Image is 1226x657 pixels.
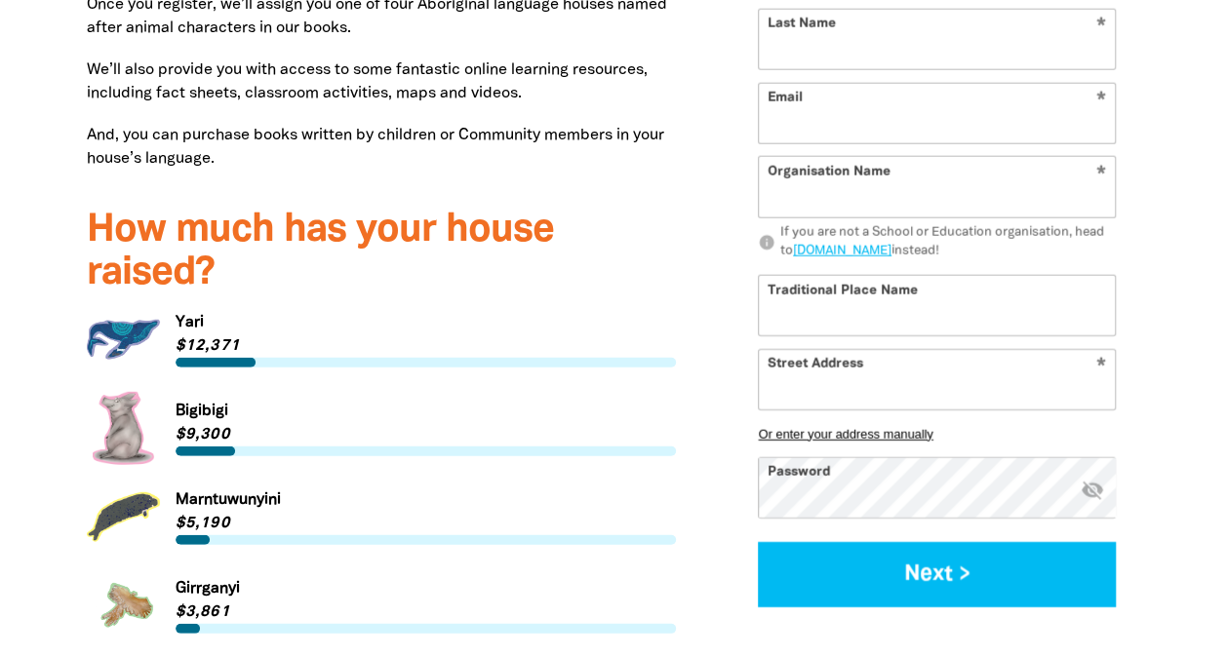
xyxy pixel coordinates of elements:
a: [DOMAIN_NAME] [793,246,891,257]
i: Hide password [1080,478,1103,501]
h3: How much has your house raised? [87,210,677,295]
button: Next > [758,542,1116,607]
div: Paginated content [87,303,677,642]
button: visibility_off [1080,478,1103,504]
button: Or enter your address manually [758,427,1116,442]
p: We’ll also provide you with access to some fantastic online learning resources, including fact sh... [87,58,677,105]
p: And, you can purchase books written by children or Community members in your house’s language. [87,124,677,171]
div: If you are not a School or Education organisation, head to instead! [780,224,1117,262]
i: info [758,234,775,251]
